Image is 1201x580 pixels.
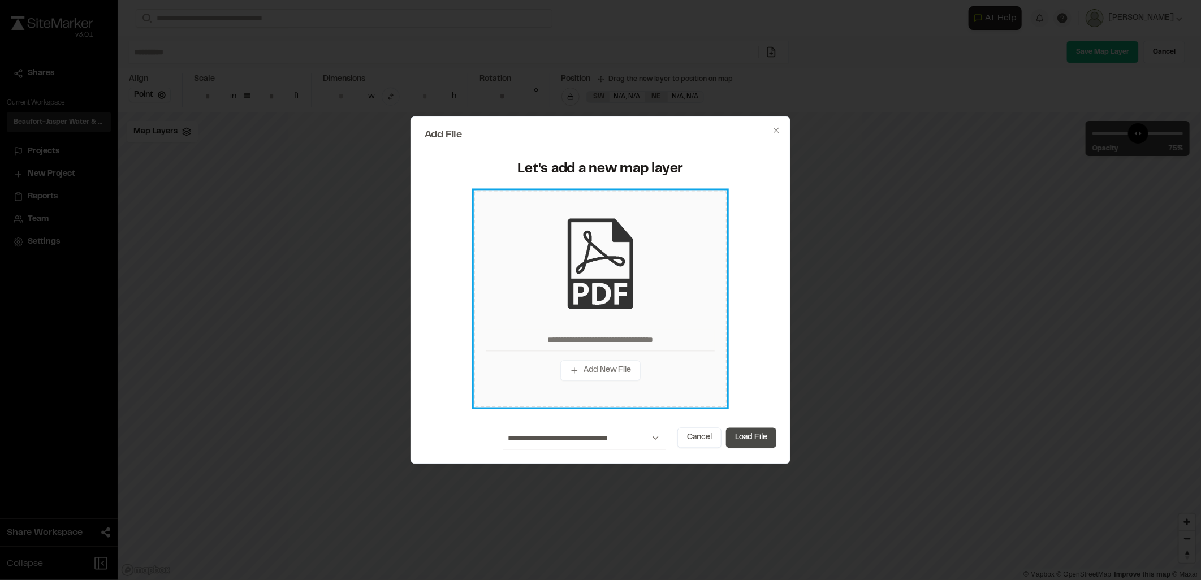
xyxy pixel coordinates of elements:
[560,361,641,381] button: Add New File
[474,190,727,407] div: Add New File
[726,427,776,448] button: Load File
[431,161,770,179] div: Let's add a new map layer
[555,219,646,309] img: pdf_black_icon.png
[425,131,776,141] h2: Add File
[677,427,722,448] button: Cancel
